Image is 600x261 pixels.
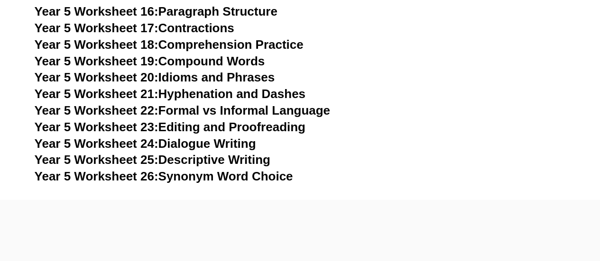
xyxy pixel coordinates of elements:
[35,153,158,167] span: Year 5 Worksheet 25:
[35,87,305,101] a: Year 5 Worksheet 21:Hyphenation and Dashes
[35,54,265,68] a: Year 5 Worksheet 19:Compound Words
[35,185,566,217] h3: Year 6 English Worksheets
[35,37,158,52] span: Year 5 Worksheet 18:
[35,169,293,183] a: Year 5 Worksheet 26:Synonym Word Choice
[442,154,600,261] iframe: Chat Widget
[35,37,304,52] a: Year 5 Worksheet 18:Comprehension Practice
[35,136,158,151] span: Year 5 Worksheet 24:
[35,21,234,35] a: Year 5 Worksheet 17:Contractions
[35,70,275,84] a: Year 5 Worksheet 20:Idioms and Phrases
[35,153,270,167] a: Year 5 Worksheet 25:Descriptive Writing
[35,70,158,84] span: Year 5 Worksheet 20:
[35,120,305,134] a: Year 5 Worksheet 23:Editing and Proofreading
[35,136,256,151] a: Year 5 Worksheet 24:Dialogue Writing
[35,4,158,18] span: Year 5 Worksheet 16:
[35,21,158,35] span: Year 5 Worksheet 17:
[35,103,330,117] a: Year 5 Worksheet 22:Formal vs Informal Language
[35,103,158,117] span: Year 5 Worksheet 22:
[35,87,158,101] span: Year 5 Worksheet 21:
[62,200,538,259] iframe: Advertisement
[35,54,158,68] span: Year 5 Worksheet 19:
[35,120,158,134] span: Year 5 Worksheet 23:
[35,169,158,183] span: Year 5 Worksheet 26:
[35,4,277,18] a: Year 5 Worksheet 16:Paragraph Structure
